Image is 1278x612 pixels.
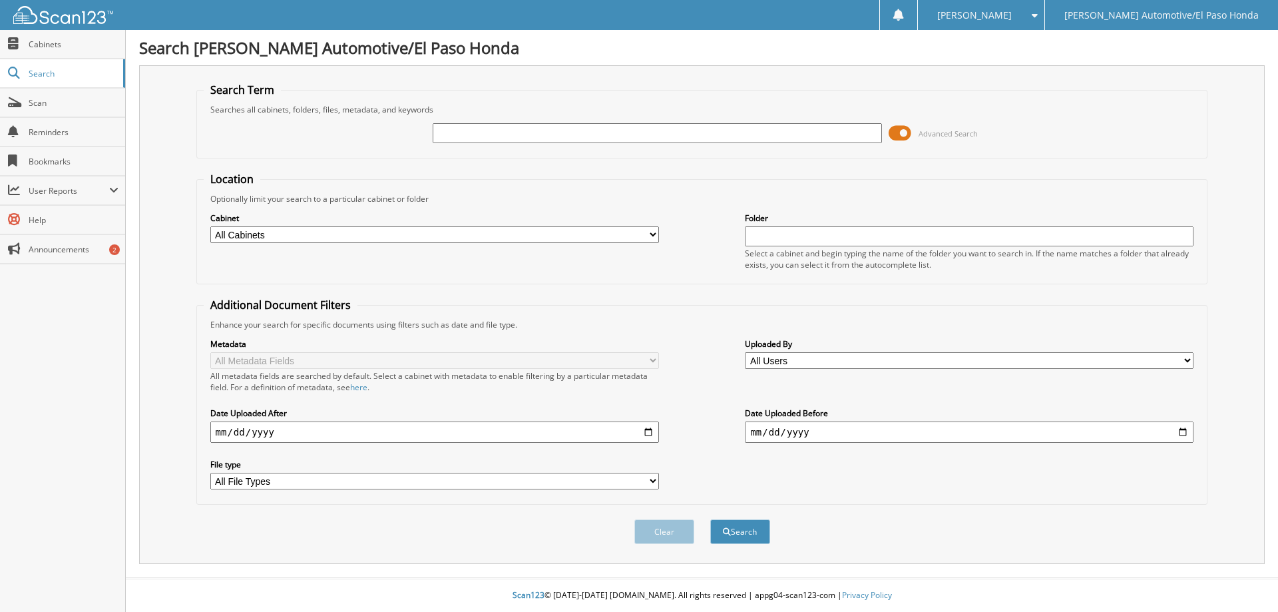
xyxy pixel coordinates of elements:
div: Searches all cabinets, folders, files, metadata, and keywords [204,104,1201,115]
input: start [210,422,659,443]
div: All metadata fields are searched by default. Select a cabinet with metadata to enable filtering b... [210,370,659,393]
span: Scan123 [513,589,544,601]
span: [PERSON_NAME] Automotive/El Paso Honda [1064,11,1259,19]
span: Cabinets [29,39,118,50]
label: Date Uploaded After [210,408,659,419]
input: end [745,422,1193,443]
a: Privacy Policy [842,589,892,601]
div: © [DATE]-[DATE] [DOMAIN_NAME]. All rights reserved | appg04-scan123-com | [126,579,1278,612]
span: [PERSON_NAME] [937,11,1012,19]
button: Clear [634,519,694,544]
label: Folder [745,212,1193,224]
div: Optionally limit your search to a particular cabinet or folder [204,193,1201,204]
button: Search [710,519,770,544]
label: File type [210,459,659,470]
div: Enhance your search for specific documents using filters such as date and file type. [204,319,1201,330]
img: scan123-logo-white.svg [13,6,113,24]
div: 2 [109,244,120,255]
label: Metadata [210,338,659,350]
span: Reminders [29,127,118,138]
a: here [350,382,367,393]
label: Cabinet [210,212,659,224]
label: Date Uploaded Before [745,408,1193,419]
h1: Search [PERSON_NAME] Automotive/El Paso Honda [139,37,1265,59]
iframe: Chat Widget [1211,548,1278,612]
span: Advanced Search [919,129,978,139]
span: Search [29,68,116,79]
label: Uploaded By [745,338,1193,350]
legend: Search Term [204,83,281,97]
span: Help [29,214,118,226]
legend: Location [204,172,260,186]
span: Bookmarks [29,156,118,167]
span: Announcements [29,244,118,255]
div: Select a cabinet and begin typing the name of the folder you want to search in. If the name match... [745,248,1193,270]
span: Scan [29,97,118,109]
legend: Additional Document Filters [204,298,357,312]
span: User Reports [29,185,109,196]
